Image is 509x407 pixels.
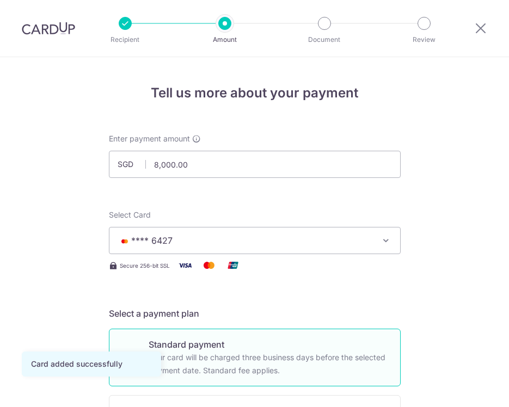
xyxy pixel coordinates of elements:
[109,151,401,178] input: 0.00
[109,83,401,103] h4: Tell us more about your payment
[149,338,387,351] p: Standard payment
[22,22,75,35] img: CardUp
[95,34,156,45] p: Recipient
[394,34,455,45] p: Review
[198,258,220,272] img: Mastercard
[439,374,498,402] iframe: Opens a widget where you can find more information
[118,159,146,170] span: SGD
[109,307,401,320] h5: Select a payment plan
[109,210,151,219] span: translation missing: en.payables.payment_networks.credit_card.summary.labels.select_card
[174,258,196,272] img: Visa
[294,34,355,45] p: Document
[149,351,387,377] p: Your card will be charged three business days before the selected payment date. Standard fee appl...
[109,133,190,144] span: Enter payment amount
[120,261,170,270] span: Secure 256-bit SSL
[222,258,244,272] img: Union Pay
[31,359,152,369] div: Card added successfully
[194,34,255,45] p: Amount
[118,237,131,245] img: MASTERCARD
